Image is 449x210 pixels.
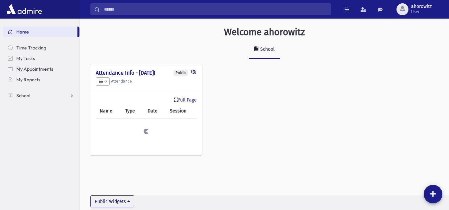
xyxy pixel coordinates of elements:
[144,104,166,119] th: Date
[173,70,188,76] div: Public
[3,90,79,101] a: School
[90,195,134,207] button: Public Widgets
[99,79,107,84] span: 0
[16,55,35,61] span: My Tasks
[100,3,331,15] input: Search
[411,9,432,15] span: User
[3,53,79,64] a: My Tasks
[5,3,44,16] img: AdmirePro
[166,104,197,119] th: Session
[16,93,30,99] span: School
[96,77,110,86] button: 0
[96,70,197,76] h4: Attendance Info - [DATE]!
[16,29,29,35] span: Home
[411,4,432,9] span: ahorowitz
[3,74,79,85] a: My Reports
[16,77,40,83] span: My Reports
[16,45,46,51] span: Time Tracking
[16,66,53,72] span: My Appointments
[121,104,143,119] th: Type
[96,77,197,86] h5: Attendance
[224,27,305,38] h3: Welcome ahorowitz
[249,40,280,59] a: School
[3,27,77,37] a: Home
[174,97,197,104] a: Full Page
[96,104,121,119] th: Name
[3,64,79,74] a: My Appointments
[3,42,79,53] a: Time Tracking
[259,46,275,52] div: School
